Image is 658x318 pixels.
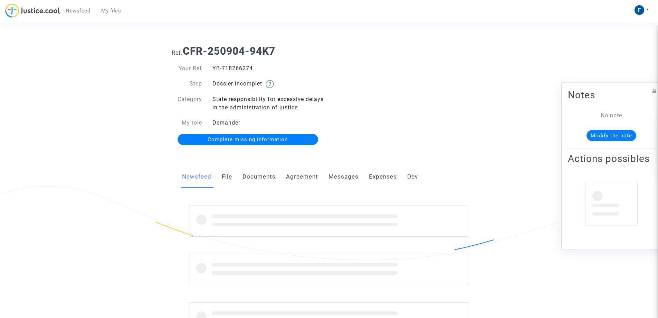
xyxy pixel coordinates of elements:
a: Messages [328,165,359,188]
span: My files [101,8,121,14]
div: State responsibility for excessive delays in the administration of justice [207,95,329,112]
h2: Actions possibles [568,152,655,164]
img: jc-logo.svg [5,3,60,18]
button: Modify the note [587,130,636,141]
img: help.svg [266,80,274,88]
div: My role [166,119,207,127]
a: Dev [407,165,418,188]
div: YB-718266274 [207,64,329,73]
div: Your Ref [166,64,207,73]
h2: Notes [568,89,655,101]
div: Dossier incomplet [207,80,329,88]
span: Newsfeed [66,8,90,14]
a: Newsfeed [60,6,96,16]
span: Ref. [172,49,183,56]
img: ACg8ocIaYFVzipBxthOrwvXAZ1ReaZH557WLo1yOhEKwc8UPmIoSwQ=s96-c [635,5,644,15]
a: File [222,165,232,188]
a: Documents [242,165,276,188]
a: Expenses [369,165,397,188]
div: Step [166,80,207,88]
a: My files [96,6,126,16]
div: Category [166,95,207,112]
b: CFR-250904-94K7 [183,45,275,57]
div: Demander [207,119,329,127]
a: Newsfeed [182,165,211,188]
span: Complete missing information [208,136,288,143]
a: Agreement [286,165,318,188]
div: No note [578,111,645,119]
